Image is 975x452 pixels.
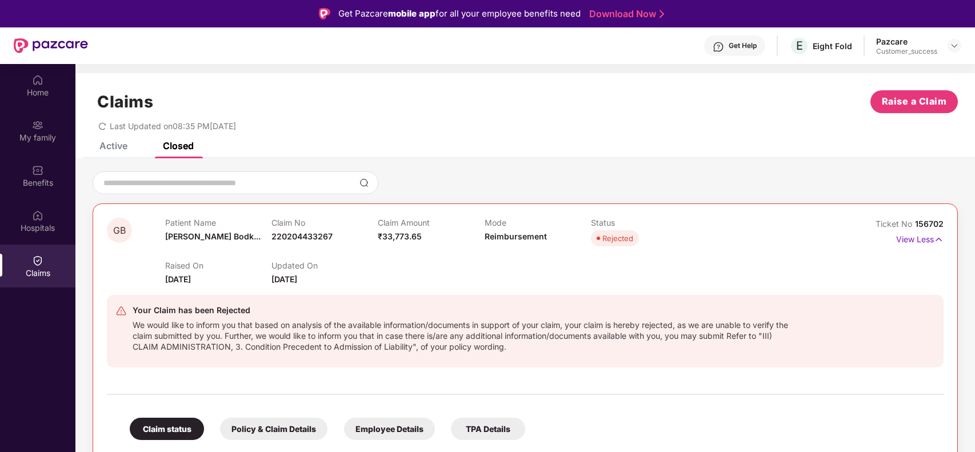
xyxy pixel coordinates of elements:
[14,38,88,53] img: New Pazcare Logo
[97,92,153,111] h1: Claims
[876,36,937,47] div: Pazcare
[870,90,958,113] button: Raise a Claim
[271,274,297,284] span: [DATE]
[934,233,944,246] img: svg+xml;base64,PHN2ZyB4bWxucz0iaHR0cDovL3d3dy53My5vcmcvMjAwMC9zdmciIHdpZHRoPSIxNyIgaGVpZ2h0PSIxNy...
[602,233,633,244] div: Rejected
[32,165,43,176] img: svg+xml;base64,PHN2ZyBpZD0iQmVuZWZpdHMiIHhtbG5zPSJodHRwOi8vd3d3LnczLm9yZy8yMDAwL3N2ZyIgd2lkdGg9Ij...
[876,47,937,56] div: Customer_success
[729,41,757,50] div: Get Help
[165,261,271,270] p: Raised On
[165,218,271,227] p: Patient Name
[451,418,525,440] div: TPA Details
[165,231,261,241] span: [PERSON_NAME] Bodk...
[896,230,944,246] p: View Less
[378,218,484,227] p: Claim Amount
[271,261,378,270] p: Updated On
[378,231,422,241] span: ₹33,773.65
[32,74,43,86] img: svg+xml;base64,PHN2ZyBpZD0iSG9tZSIgeG1sbnM9Imh0dHA6Ly93d3cudzMub3JnLzIwMDAvc3ZnIiB3aWR0aD0iMjAiIG...
[319,8,330,19] img: Logo
[344,418,435,440] div: Employee Details
[589,8,661,20] a: Download Now
[99,140,127,151] div: Active
[915,219,944,229] span: 156702
[591,218,697,227] p: Status
[388,8,435,19] strong: mobile app
[165,274,191,284] span: [DATE]
[485,218,591,227] p: Mode
[813,41,852,51] div: Eight Fold
[271,231,333,241] span: 220204433267
[133,303,798,317] div: Your Claim has been Rejected
[32,210,43,221] img: svg+xml;base64,PHN2ZyBpZD0iSG9zcGl0YWxzIiB4bWxucz0iaHR0cDovL3d3dy53My5vcmcvMjAwMC9zdmciIHdpZHRoPS...
[950,41,959,50] img: svg+xml;base64,PHN2ZyBpZD0iRHJvcGRvd24tMzJ4MzIiIHhtbG5zPSJodHRwOi8vd3d3LnczLm9yZy8yMDAwL3N2ZyIgd2...
[220,418,327,440] div: Policy & Claim Details
[882,94,947,109] span: Raise a Claim
[115,305,127,317] img: svg+xml;base64,PHN2ZyB4bWxucz0iaHR0cDovL3d3dy53My5vcmcvMjAwMC9zdmciIHdpZHRoPSIyNCIgaGVpZ2h0PSIyNC...
[338,7,581,21] div: Get Pazcare for all your employee benefits need
[32,255,43,266] img: svg+xml;base64,PHN2ZyBpZD0iQ2xhaW0iIHhtbG5zPSJodHRwOi8vd3d3LnczLm9yZy8yMDAwL3N2ZyIgd2lkdGg9IjIwIi...
[133,317,798,352] div: We would like to inform you that based on analysis of the available information/documents in supp...
[271,218,378,227] p: Claim No
[163,140,194,151] div: Closed
[796,39,803,53] span: E
[485,231,547,241] span: Reimbursement
[660,8,664,20] img: Stroke
[876,219,915,229] span: Ticket No
[713,41,724,53] img: svg+xml;base64,PHN2ZyBpZD0iSGVscC0zMngzMiIgeG1sbnM9Imh0dHA6Ly93d3cudzMub3JnLzIwMDAvc3ZnIiB3aWR0aD...
[98,121,106,131] span: redo
[113,226,126,235] span: GB
[32,119,43,131] img: svg+xml;base64,PHN2ZyB3aWR0aD0iMjAiIGhlaWdodD0iMjAiIHZpZXdCb3g9IjAgMCAyMCAyMCIgZmlsbD0ibm9uZSIgeG...
[359,178,369,187] img: svg+xml;base64,PHN2ZyBpZD0iU2VhcmNoLTMyeDMyIiB4bWxucz0iaHR0cDovL3d3dy53My5vcmcvMjAwMC9zdmciIHdpZH...
[110,121,236,131] span: Last Updated on 08:35 PM[DATE]
[130,418,204,440] div: Claim status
